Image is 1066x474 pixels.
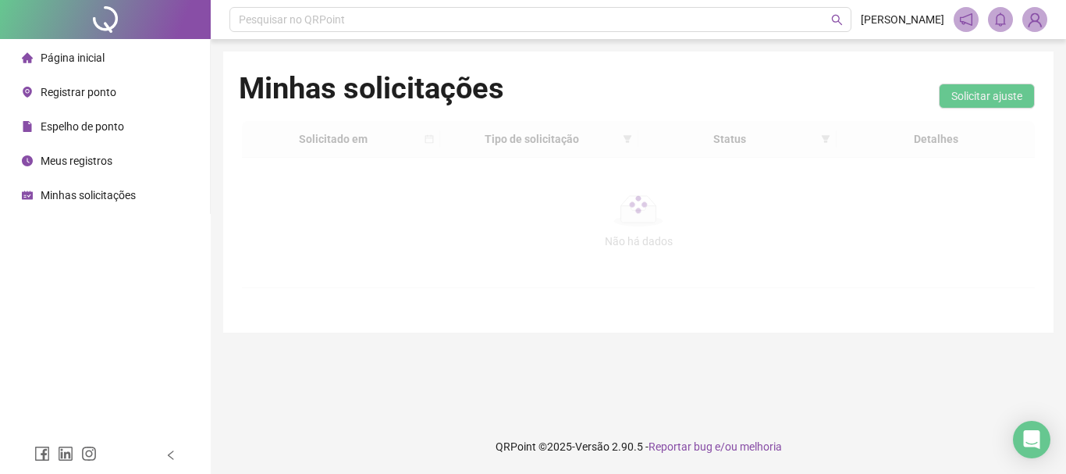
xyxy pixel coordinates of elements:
div: Open Intercom Messenger [1013,421,1050,458]
span: search [831,14,843,26]
span: Solicitar ajuste [951,87,1022,105]
span: Minhas solicitações [41,189,136,201]
span: Versão [575,440,609,453]
span: bell [993,12,1007,27]
span: home [22,52,33,63]
span: schedule [22,190,33,201]
span: Página inicial [41,52,105,64]
span: Meus registros [41,155,112,167]
span: Espelho de ponto [41,120,124,133]
span: facebook [34,446,50,462]
span: file [22,121,33,132]
img: 89835 [1023,8,1046,31]
h1: Minhas solicitações [239,70,504,106]
span: notification [959,12,973,27]
span: clock-circle [22,155,33,166]
span: Registrar ponto [41,86,116,98]
span: instagram [81,446,97,462]
footer: QRPoint © 2025 - 2.90.5 - [211,419,1066,474]
span: [PERSON_NAME] [861,11,944,28]
span: environment [22,87,33,98]
button: Solicitar ajuste [939,84,1035,109]
span: linkedin [58,446,73,462]
span: Reportar bug e/ou melhoria [648,440,782,453]
span: left [165,450,176,461]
